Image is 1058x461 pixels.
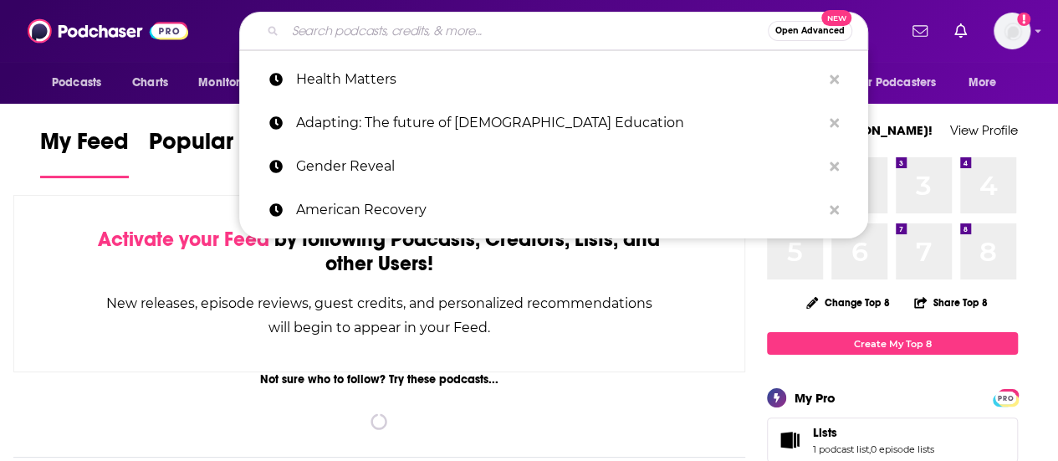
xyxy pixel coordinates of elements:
[845,67,960,99] button: open menu
[40,127,129,178] a: My Feed
[239,12,868,50] div: Search podcasts, credits, & more...
[775,27,845,35] span: Open Advanced
[821,10,851,26] span: New
[121,67,178,99] a: Charts
[13,372,745,387] div: Not sure who to follow? Try these podcasts...
[813,425,837,440] span: Lists
[198,71,258,95] span: Monitoring
[28,15,188,47] img: Podchaser - Follow, Share and Rate Podcasts
[994,13,1030,49] img: User Profile
[767,332,1018,355] a: Create My Top 8
[813,425,934,440] a: Lists
[98,228,661,276] div: by following Podcasts, Creators, Lists, and other Users!
[285,18,768,44] input: Search podcasts, credits, & more...
[132,71,168,95] span: Charts
[969,71,997,95] span: More
[98,227,269,252] span: Activate your Feed
[149,127,291,178] a: Popular Feed
[1017,13,1030,26] svg: Add a profile image
[913,286,989,319] button: Share Top 8
[296,188,821,232] p: American Recovery
[906,17,934,45] a: Show notifications dropdown
[957,67,1018,99] button: open menu
[239,145,868,188] a: Gender Reveal
[296,58,821,101] p: Health Matters
[795,390,836,406] div: My Pro
[948,17,974,45] a: Show notifications dropdown
[52,71,101,95] span: Podcasts
[768,21,852,41] button: Open AdvancedNew
[773,428,806,452] a: Lists
[950,122,1018,138] a: View Profile
[869,443,871,455] span: ,
[995,391,1015,403] a: PRO
[149,127,291,166] span: Popular Feed
[994,13,1030,49] button: Show profile menu
[995,392,1015,404] span: PRO
[239,188,868,232] a: American Recovery
[239,101,868,145] a: Adapting: The future of [DEMOGRAPHIC_DATA] Education
[994,13,1030,49] span: Logged in as LBraverman
[98,291,661,340] div: New releases, episode reviews, guest credits, and personalized recommendations will begin to appe...
[871,443,934,455] a: 0 episode lists
[296,145,821,188] p: Gender Reveal
[813,443,869,455] a: 1 podcast list
[40,127,129,166] span: My Feed
[796,292,900,313] button: Change Top 8
[856,71,936,95] span: For Podcasters
[40,67,123,99] button: open menu
[187,67,279,99] button: open menu
[296,101,821,145] p: Adapting: The future of Jewish Education
[239,58,868,101] a: Health Matters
